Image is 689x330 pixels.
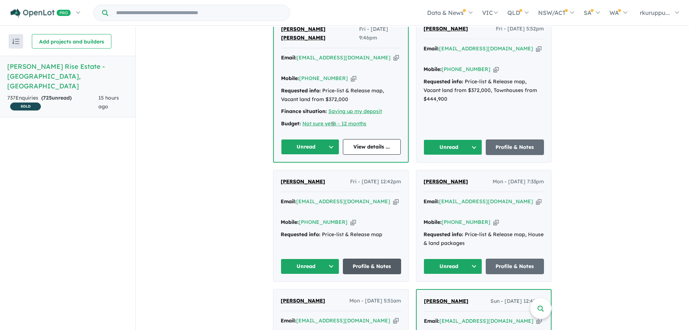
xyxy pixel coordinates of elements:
button: Unread [424,259,482,274]
a: [PERSON_NAME] [PERSON_NAME] [281,25,359,42]
button: Add projects and builders [32,34,111,49]
div: Price-list & Release map, Vacant land from $372,000 [281,87,401,104]
span: Fri - [DATE] 9:46pm [359,25,401,42]
strong: Email: [424,198,439,205]
button: Copy [536,317,542,325]
a: 6 - 12 months [333,120,366,127]
a: [PERSON_NAME] [424,297,468,306]
span: rkuruppu... [640,9,670,16]
a: [PERSON_NAME] [281,297,325,305]
strong: Requested info: [281,231,320,238]
span: SOLD [10,103,41,110]
button: Copy [393,198,399,205]
span: 15 hours ago [98,95,119,110]
strong: Email: [424,45,439,52]
span: Fri - [DATE] 12:42pm [350,177,401,186]
button: Copy [351,75,356,82]
a: [EMAIL_ADDRESS][DOMAIN_NAME] [439,198,533,205]
a: [PHONE_NUMBER] [299,75,348,82]
a: Profile & Notes [486,139,544,155]
button: Unread [424,139,482,155]
a: Saving up my deposit [328,108,382,114]
span: [PERSON_NAME] [424,25,468,32]
a: View details ... [343,139,401,155]
a: Profile & Notes [343,259,401,274]
span: Mon - [DATE] 5:51am [349,297,401,305]
a: [EMAIL_ADDRESS][DOMAIN_NAME] [439,318,533,324]
div: Price-list & Release map, House & land packages [424,230,544,248]
a: [PERSON_NAME] [281,177,325,186]
strong: Requested info: [281,87,321,94]
a: [PHONE_NUMBER] [442,66,490,72]
button: Unread [281,139,339,155]
a: [PHONE_NUMBER] [442,219,490,225]
button: Copy [394,54,399,62]
strong: Email: [424,318,439,324]
button: Copy [536,198,541,205]
strong: Mobile: [424,219,442,225]
span: 725 [43,95,52,101]
span: [PERSON_NAME] [281,297,325,304]
strong: Email: [281,198,296,205]
div: | [281,120,401,128]
img: sort.svg [12,39,20,44]
strong: Requested info: [424,231,463,238]
button: Copy [536,45,541,53]
button: Copy [493,66,499,73]
div: Price-list & Release map, Vacant land from $372,000, Townhouses from $444,900 [424,78,544,103]
a: [EMAIL_ADDRESS][DOMAIN_NAME] [439,45,533,52]
a: Profile & Notes [486,259,544,274]
strong: Mobile: [424,66,442,72]
strong: Budget: [281,120,301,127]
a: [EMAIL_ADDRESS][DOMAIN_NAME] [297,54,391,61]
strong: Mobile: [281,219,299,225]
span: [PERSON_NAME] [424,178,468,185]
span: Sun - [DATE] 12:43pm [490,297,544,306]
img: Openlot PRO Logo White [10,9,71,18]
span: Mon - [DATE] 7:33pm [493,177,544,186]
strong: Finance situation: [281,108,327,114]
button: Copy [393,317,399,325]
strong: ( unread) [41,95,72,101]
a: [PERSON_NAME] [424,25,468,33]
span: [PERSON_NAME] [PERSON_NAME] [281,26,326,41]
span: [PERSON_NAME] [424,298,468,304]
button: Copy [493,218,499,226]
div: Price-list & Release map [281,230,401,239]
button: Copy [350,218,356,226]
div: 737 Enquir ies [7,94,98,112]
strong: Mobile: [281,75,299,82]
span: Fri - [DATE] 5:52pm [496,25,544,33]
a: [EMAIL_ADDRESS][DOMAIN_NAME] [296,198,390,205]
button: Unread [281,259,339,274]
h5: [PERSON_NAME] Rise Estate - [GEOGRAPHIC_DATA] , [GEOGRAPHIC_DATA] [7,62,128,91]
strong: Email: [281,317,296,324]
input: Try estate name, suburb, builder or developer [110,5,288,21]
a: [EMAIL_ADDRESS][DOMAIN_NAME] [296,317,390,324]
strong: Requested info: [424,78,463,85]
a: [PERSON_NAME] [424,177,468,186]
a: [PHONE_NUMBER] [299,219,348,225]
span: [PERSON_NAME] [281,178,325,185]
a: Not sure yet [302,120,332,127]
strong: Email: [281,54,297,61]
